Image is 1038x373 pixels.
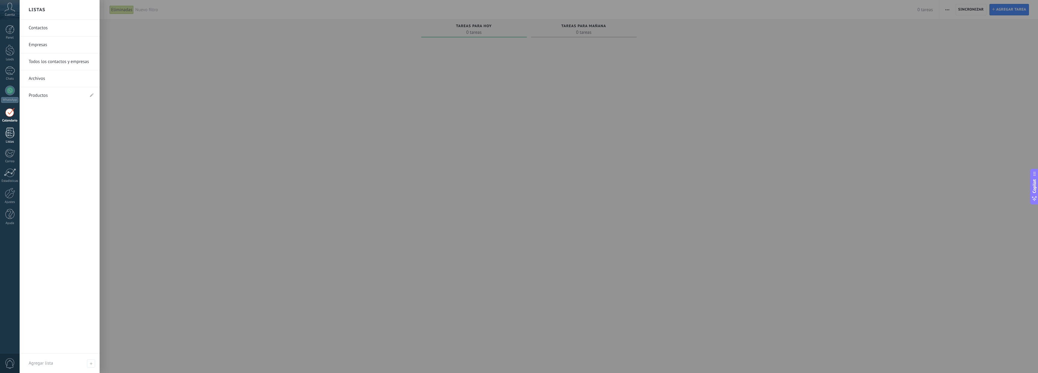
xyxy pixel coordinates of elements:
[1,58,19,62] div: Leads
[29,0,45,19] h2: Listas
[29,36,94,53] a: Empresas
[29,87,84,104] a: Productos
[1,36,19,40] div: Panel
[1,179,19,183] div: Estadísticas
[29,360,53,366] span: Agregar lista
[1,119,19,123] div: Calendario
[29,20,94,36] a: Contactos
[1,160,19,163] div: Correo
[29,70,94,87] a: Archivos
[1,200,19,204] div: Ajustes
[1,97,18,103] div: WhatsApp
[87,359,95,368] span: Agregar lista
[29,53,94,70] a: Todos los contactos y empresas
[1,77,19,81] div: Chats
[5,13,15,17] span: Cuenta
[1031,179,1037,193] span: Copilot
[1,221,19,225] div: Ayuda
[1,140,19,144] div: Listas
